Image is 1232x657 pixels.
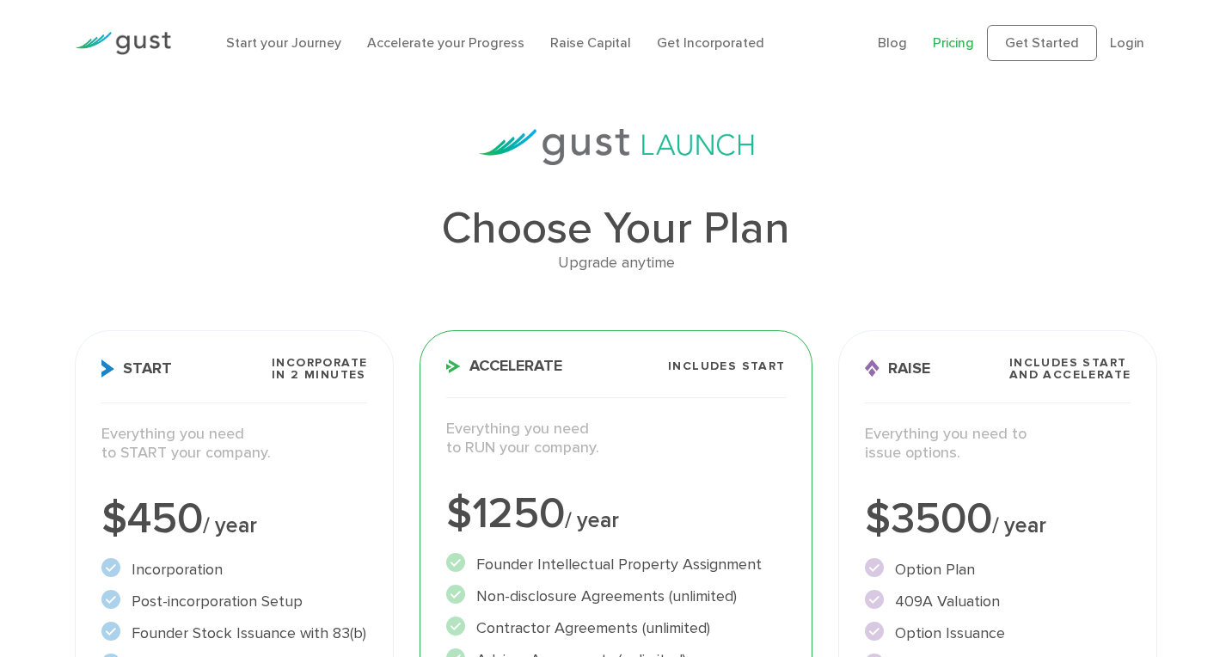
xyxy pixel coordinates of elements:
div: $450 [101,498,368,541]
span: / year [565,507,619,533]
a: Pricing [933,34,974,51]
li: Option Plan [865,558,1131,581]
span: / year [203,513,257,538]
img: gust-launch-logos.svg [479,129,754,165]
p: Everything you need to START your company. [101,425,368,464]
a: Get Incorporated [657,34,764,51]
span: Accelerate [446,359,562,374]
span: Includes START and ACCELERATE [1009,357,1131,381]
span: Raise [865,359,930,378]
li: Founder Intellectual Property Assignment [446,553,785,576]
li: Founder Stock Issuance with 83(b) [101,622,368,645]
a: Blog [878,34,907,51]
a: Start your Journey [226,34,341,51]
a: Accelerate your Progress [367,34,524,51]
li: Non-disclosure Agreements (unlimited) [446,585,785,608]
div: $3500 [865,498,1131,541]
img: Accelerate Icon [446,359,461,373]
a: Get Started [987,25,1097,61]
span: / year [992,513,1046,538]
p: Everything you need to issue options. [865,425,1131,464]
li: Contractor Agreements (unlimited) [446,617,785,640]
div: $1250 [446,493,785,536]
span: Includes START [668,360,786,372]
img: Raise Icon [865,359,880,378]
li: Option Issuance [865,622,1131,645]
div: Upgrade anytime [75,251,1158,276]
li: Post-incorporation Setup [101,590,368,613]
h1: Choose Your Plan [75,206,1158,251]
li: Incorporation [101,558,368,581]
span: Incorporate in 2 Minutes [272,357,367,381]
p: Everything you need to RUN your company. [446,420,785,458]
li: 409A Valuation [865,590,1131,613]
span: Start [101,359,172,378]
a: Raise Capital [550,34,631,51]
a: Login [1110,34,1144,51]
img: Gust Logo [75,32,171,55]
img: Start Icon X2 [101,359,114,378]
